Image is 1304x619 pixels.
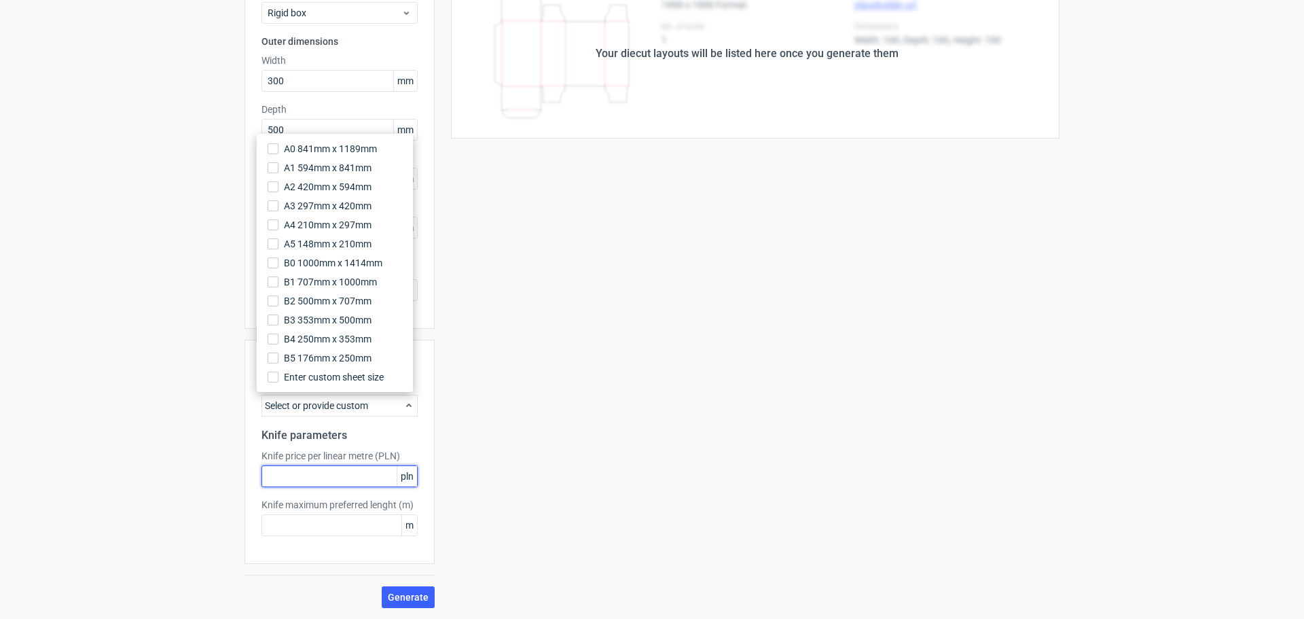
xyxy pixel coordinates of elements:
[397,466,417,487] span: pln
[261,54,418,67] label: Width
[393,71,417,91] span: mm
[284,294,372,308] span: B2 500mm x 707mm
[284,370,384,384] span: Enter custom sheet size
[388,593,429,602] span: Generate
[261,35,418,48] h3: Outer dimensions
[261,427,418,444] h2: Knife parameters
[284,161,372,175] span: A1 594mm x 841mm
[261,498,418,512] label: Knife maximum preferred lenght (m)
[284,199,372,213] span: A3 297mm x 420mm
[261,103,418,116] label: Depth
[596,46,899,62] div: Your diecut layouts will be listed here once you generate them
[284,351,372,365] span: B5 176mm x 250mm
[261,395,418,417] div: Select or provide custom
[284,142,377,156] span: A0 841mm x 1189mm
[284,180,372,194] span: A2 420mm x 594mm
[401,515,417,535] span: m
[393,120,417,140] span: mm
[382,586,435,608] button: Generate
[284,237,372,251] span: A5 148mm x 210mm
[284,218,372,232] span: A4 210mm x 297mm
[284,275,377,289] span: B1 707mm x 1000mm
[284,256,382,270] span: B0 1000mm x 1414mm
[261,449,418,463] label: Knife price per linear metre (PLN)
[284,332,372,346] span: B4 250mm x 353mm
[268,6,401,20] span: Rigid box
[284,313,372,327] span: B3 353mm x 500mm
